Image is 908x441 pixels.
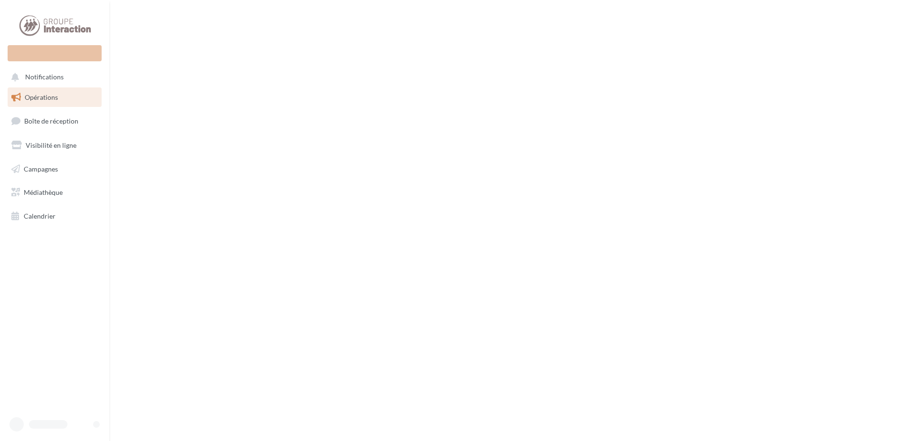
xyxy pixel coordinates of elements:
[25,93,58,101] span: Opérations
[24,188,63,196] span: Médiathèque
[6,159,104,179] a: Campagnes
[8,45,102,61] div: Nouvelle campagne
[6,87,104,107] a: Opérations
[24,164,58,173] span: Campagnes
[24,212,56,220] span: Calendrier
[6,135,104,155] a: Visibilité en ligne
[26,141,76,149] span: Visibilité en ligne
[24,117,78,125] span: Boîte de réception
[6,111,104,131] a: Boîte de réception
[25,73,64,81] span: Notifications
[6,206,104,226] a: Calendrier
[6,182,104,202] a: Médiathèque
